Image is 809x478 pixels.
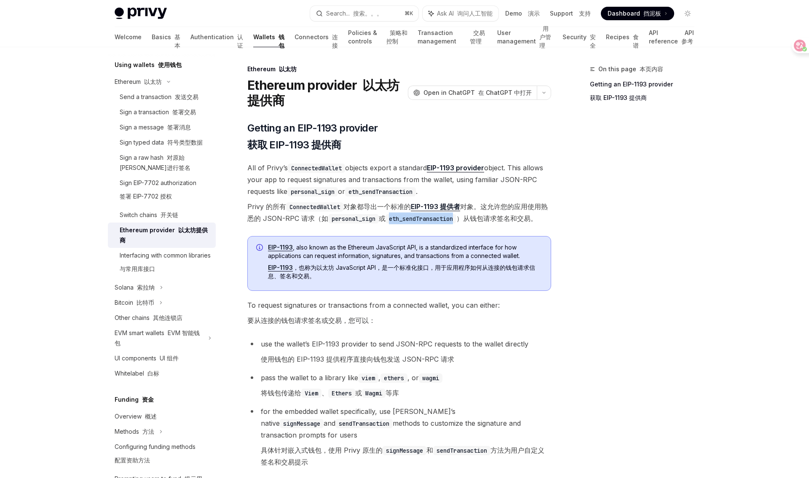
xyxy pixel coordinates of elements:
img: light logo [115,8,167,19]
svg: Info [256,244,265,252]
span: On this page [598,64,663,74]
h1: Ethereum provider [247,78,404,108]
font: 发送交易 [175,93,198,100]
code: wagmi [419,373,442,383]
font: 比特币 [137,299,154,306]
a: Overview 概述 [108,409,216,424]
font: 认证 [237,33,243,49]
font: 策略和控制 [386,29,407,45]
a: Support 支持 [550,9,591,18]
div: Bitcoin [115,298,154,308]
code: viem [358,373,378,383]
font: 以太坊 [279,65,297,73]
font: 基本 [174,33,180,49]
font: 其他连锁店 [153,314,182,321]
div: Sign typed data [120,137,203,148]
button: Toggle dark mode [681,7,694,20]
font: 使用钱包 [158,61,182,68]
code: ethers [380,373,407,383]
li: pass the wallet to a library like , , or [247,372,551,402]
font: 概述 [145,413,157,420]
font: 开关链 [161,211,178,218]
font: 挡泥板 [643,10,661,17]
a: Welcome [115,27,142,47]
a: Connectors 连接 [295,27,338,47]
a: Sign a raw hash 对原始[PERSON_NAME]进行签名 [108,150,216,175]
a: EIP-1193 provider [427,164,484,172]
font: 以太坊提供商 [247,78,399,108]
font: 获取 EIP-1193 提供商 [247,139,341,151]
font: 签署 EIP-7702 授权 [120,193,172,200]
code: signMessage [280,419,324,428]
a: Configuring funding methods配置资助方法 [108,439,216,471]
font: 与常用库接口 [120,265,155,272]
a: Dashboard 挡泥板 [601,7,674,20]
span: ⌘ K [404,10,413,17]
div: Interfacing with common libraries [120,250,211,277]
font: 索拉纳 [137,284,155,291]
span: Dashboard [608,9,661,18]
a: UI components UI 组件 [108,351,216,366]
a: Sign typed data 符号类型数据 [108,135,216,150]
button: Ask AI 询问人工智能 [423,6,498,21]
div: Other chains [115,313,182,323]
a: Recipes 食谱 [606,27,639,47]
font: 白标 [147,370,159,377]
a: Send a transaction 发送交易 [108,89,216,105]
span: , also known as the Ethereum JavaScript API, is a standardized interface for how applications can... [268,243,542,284]
a: Getting an EIP-1193 provider获取 EIP-1193 提供商 [590,78,701,108]
div: EVM smart wallets [115,328,203,348]
font: ，也称为以太坊 JavaScript API，是一个标准化接口，用于应用程序如何从连接的钱包请求信息、签名和交易。 [268,264,535,279]
a: Interfacing with common libraries与常用库接口 [108,248,216,280]
code: eth_sendTransaction [345,187,416,196]
a: Other chains 其他连锁店 [108,310,216,325]
code: sendTransaction [433,446,490,455]
div: Ethereum provider [120,225,211,245]
a: API reference API 参考 [649,27,694,47]
code: ConnectedWallet [286,202,343,212]
font: 安全 [590,33,596,49]
a: Ethereum provider 以太坊提供商 [108,223,216,248]
font: 获取 EIP-1193 提供商 [590,94,647,101]
code: Viem [301,389,321,398]
a: EIP-1193 [268,264,293,271]
font: API 参考 [681,29,694,45]
div: Send a transaction [120,92,198,102]
font: 在 ChatGPT 中打开 [478,89,532,96]
div: Overview [115,411,157,422]
div: Configuring funding methods [115,442,196,469]
span: Getting an EIP-1193 provider [247,121,378,155]
a: User management 用户管理 [497,27,552,47]
div: Methods [115,427,154,437]
div: Sign EIP-7702 authorization [120,178,196,205]
a: Security 安全 [563,27,596,47]
div: UI components [115,353,179,363]
code: signMessage [383,446,426,455]
span: Ask AI [437,9,493,18]
font: 交易管理 [470,29,485,45]
a: Switch chains 开关链 [108,207,216,223]
h5: Using wallets [115,60,182,70]
div: Ethereum [247,65,551,73]
div: Sign a message [120,122,191,132]
a: Whitelabel 白标 [108,366,216,381]
a: Transaction management 交易管理 [418,27,487,47]
font: 搜索。。。 [353,10,383,17]
a: EIP-1193 提供者 [411,202,460,211]
font: Privy 的所有 对象都导出一个标准的 对象。这允许您的应用使用熟悉的 JSON-RPC 请求（如 或 ）从钱包请求签名和交易。 [247,202,548,223]
span: Open in ChatGPT [423,89,532,97]
font: 询问人工智能 [457,10,493,17]
font: 配置资助方法 [115,457,150,464]
span: All of Privy’s objects export a standard object. This allows your app to request signatures and t... [247,162,551,228]
font: 支持 [579,10,591,17]
div: Sign a transaction [120,107,196,117]
font: 具体针对嵌入式钱包，使用 Privy 原生的 和 方法为用户自定义签名和交易提示 [261,446,544,466]
span: To request signatures or transactions from a connected wallet, you can either: [247,299,551,330]
font: 以太坊 [144,78,162,85]
div: Solana [115,282,155,293]
font: 连接 [332,33,338,49]
font: 签署交易 [172,108,196,115]
li: for the embedded wallet specifically, use [PERSON_NAME]’s native and methods to customize the sig... [247,405,551,471]
a: Authentication 认证 [190,27,243,47]
code: ConnectedWallet [288,164,345,173]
